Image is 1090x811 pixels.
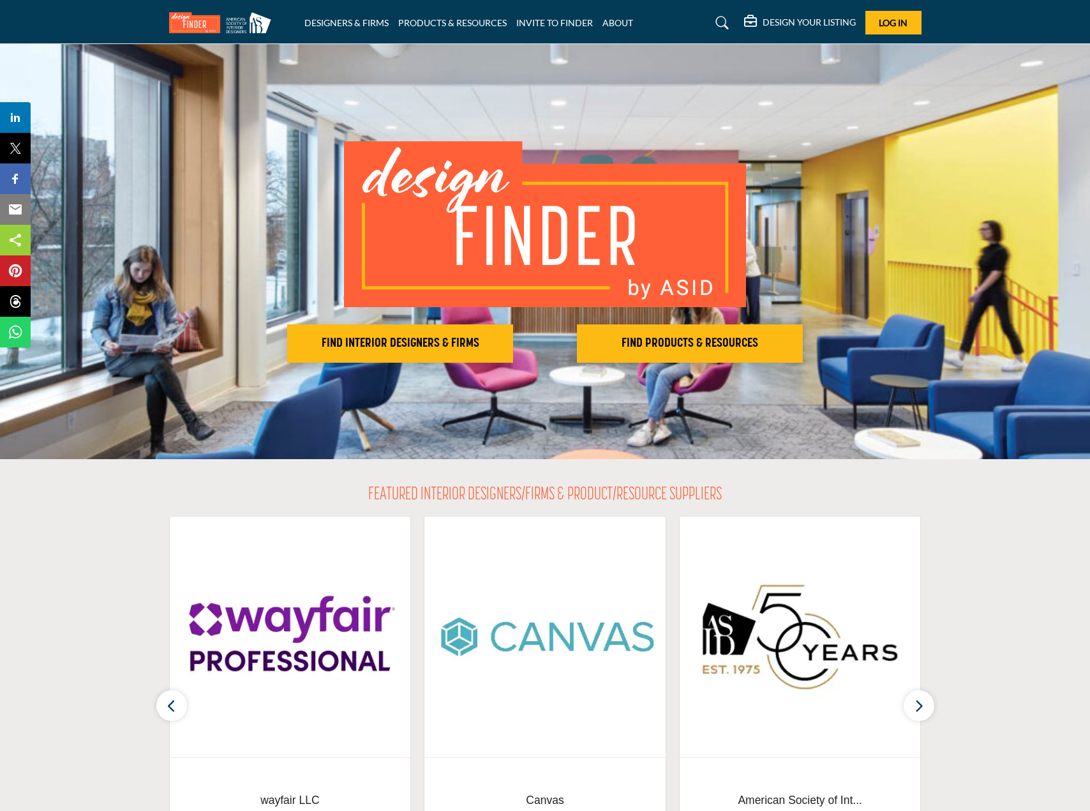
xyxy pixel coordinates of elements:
span: American Society of Int... [699,792,902,808]
a: ABOUT [602,17,633,28]
a: INVITE TO FINDER [516,17,593,28]
h2: FIND PRODUCTS & RESOURCES [581,336,799,351]
img: Site Logo [169,12,278,33]
img: Canvas [424,517,666,757]
a: DESIGNERS & FIRMS [304,17,389,28]
a: PRODUCTS & RESOURCES [398,17,507,28]
span: Canvas [444,792,646,808]
img: American Society of Interior Designers [680,517,921,757]
div: DESIGN YOUR LISTING [744,15,856,31]
span: Log In [879,17,907,28]
h2: FEATURED INTERIOR DESIGNERS/FIRMS & PRODUCT/RESOURCE SUPPLIERS [368,485,722,506]
a: Search [703,13,737,33]
button: Log In [865,11,922,34]
img: wayfair LLC [170,517,411,757]
img: image [344,141,746,307]
button: FIND PRODUCTS & RESOURCES [577,324,803,363]
h5: DESIGN YOUR LISTING [763,17,856,28]
h2: FIND INTERIOR DESIGNERS & FIRMS [291,336,509,351]
button: FIND INTERIOR DESIGNERS & FIRMS [287,324,513,363]
span: wayfair LLC [189,792,392,808]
